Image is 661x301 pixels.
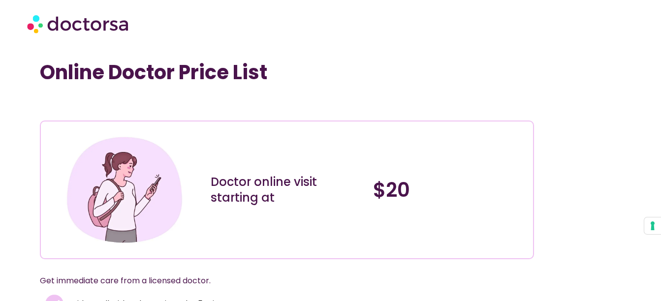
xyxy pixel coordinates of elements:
[211,174,363,206] div: Doctor online visit starting at
[40,60,535,84] h1: Online Doctor Price List
[644,217,661,234] button: Your consent preferences for tracking technologies
[373,178,526,202] h4: $20
[40,274,511,288] p: Get immediate care from a licensed doctor.
[45,99,192,111] iframe: Customer reviews powered by Trustpilot
[63,129,186,251] img: Illustration depicting a young woman in a casual outfit, engaged with her smartphone. She has a p...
